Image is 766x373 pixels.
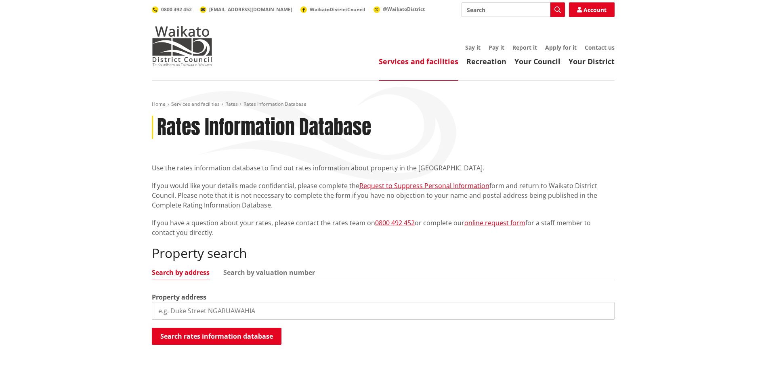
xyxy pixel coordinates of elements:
span: @WaikatoDistrict [383,6,425,13]
a: Services and facilities [379,57,458,66]
label: Property address [152,292,206,302]
input: Search input [462,2,565,17]
p: If you have a question about your rates, please contact the rates team on or complete our for a s... [152,218,615,237]
a: WaikatoDistrictCouncil [300,6,365,13]
span: 0800 492 452 [161,6,192,13]
a: Pay it [489,44,504,51]
a: Request to Suppress Personal Information [359,181,489,190]
a: Your District [569,57,615,66]
a: Home [152,101,166,107]
a: 0800 492 452 [152,6,192,13]
button: Search rates information database [152,328,281,345]
span: WaikatoDistrictCouncil [310,6,365,13]
a: 0800 492 452 [375,218,415,227]
img: Waikato District Council - Te Kaunihera aa Takiwaa o Waikato [152,26,212,66]
a: Report it [512,44,537,51]
a: Account [569,2,615,17]
span: [EMAIL_ADDRESS][DOMAIN_NAME] [209,6,292,13]
a: Contact us [585,44,615,51]
a: Say it [465,44,481,51]
a: Recreation [466,57,506,66]
a: online request form [464,218,525,227]
a: Apply for it [545,44,577,51]
a: [EMAIL_ADDRESS][DOMAIN_NAME] [200,6,292,13]
a: Services and facilities [171,101,220,107]
a: Rates [225,101,238,107]
p: If you would like your details made confidential, please complete the form and return to Waikato ... [152,181,615,210]
h2: Property search [152,245,615,261]
h1: Rates Information Database [157,116,371,139]
span: Rates Information Database [243,101,306,107]
input: e.g. Duke Street NGARUAWAHIA [152,302,615,320]
nav: breadcrumb [152,101,615,108]
p: Use the rates information database to find out rates information about property in the [GEOGRAPHI... [152,163,615,173]
a: Search by address [152,269,210,276]
a: Search by valuation number [223,269,315,276]
a: @WaikatoDistrict [374,6,425,13]
a: Your Council [514,57,560,66]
